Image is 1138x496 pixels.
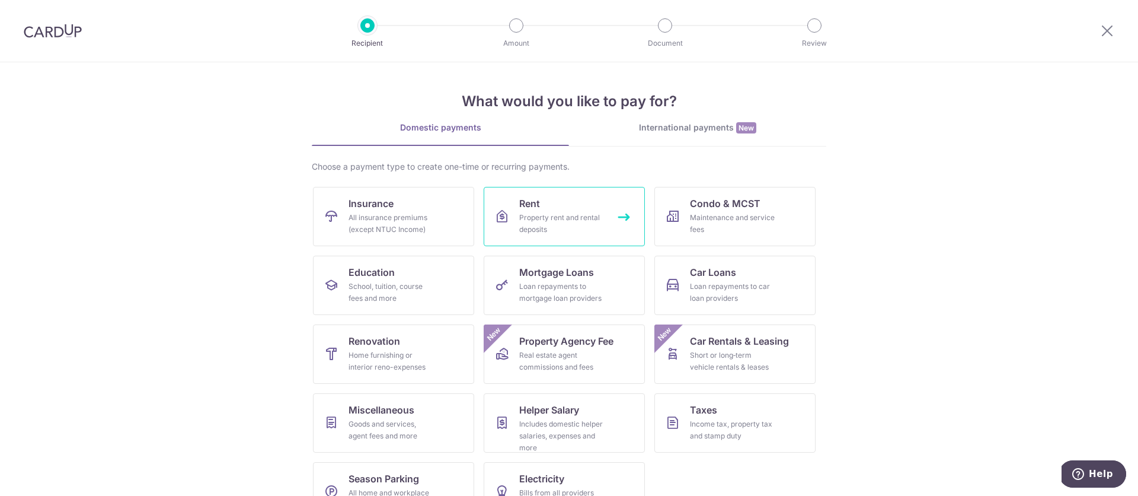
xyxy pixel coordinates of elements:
[484,325,504,344] span: New
[771,37,858,49] p: Review
[27,8,52,19] span: Help
[519,334,613,348] span: Property Agency Fee
[519,418,605,454] div: Includes domestic helper salaries, expenses and more
[690,403,717,417] span: Taxes
[484,187,645,246] a: RentProperty rent and rental deposits
[349,196,394,211] span: Insurance
[736,122,756,133] span: New
[312,91,826,112] h4: What would you like to pay for?
[690,349,775,373] div: Short or long‑term vehicle rentals & leases
[349,472,419,486] span: Season Parking
[519,403,579,417] span: Helper Salary
[655,325,675,344] span: New
[690,196,760,211] span: Condo & MCST
[312,161,826,173] div: Choose a payment type to create one-time or recurring payments.
[519,472,564,486] span: Electricity
[313,325,474,384] a: RenovationHome furnishing or interior reno-expenses
[654,325,816,384] a: Car Rentals & LeasingShort or long‑term vehicle rentals & leasesNew
[484,325,645,384] a: Property Agency FeeReal estate agent commissions and feesNew
[690,212,775,236] div: Maintenance and service fees
[519,265,594,279] span: Mortgage Loans
[690,334,789,348] span: Car Rentals & Leasing
[313,393,474,453] a: MiscellaneousGoods and services, agent fees and more
[654,187,816,246] a: Condo & MCSTMaintenance and service fees
[349,212,434,236] div: All insurance premiums (except NTUC Income)
[472,37,560,49] p: Amount
[569,122,826,134] div: International payments
[313,187,474,246] a: InsuranceAll insurance premiums (except NTUC Income)
[519,281,605,304] div: Loan repayments to mortgage loan providers
[690,281,775,304] div: Loan repayments to car loan providers
[349,349,434,373] div: Home furnishing or interior reno-expenses
[324,37,411,49] p: Recipient
[484,256,645,315] a: Mortgage LoansLoan repayments to mortgage loan providers
[349,403,414,417] span: Miscellaneous
[24,24,82,38] img: CardUp
[621,37,709,49] p: Document
[349,265,395,279] span: Education
[484,393,645,453] a: Helper SalaryIncludes domestic helper salaries, expenses and more
[349,334,400,348] span: Renovation
[690,265,736,279] span: Car Loans
[654,256,816,315] a: Car LoansLoan repayments to car loan providers
[690,418,775,442] div: Income tax, property tax and stamp duty
[519,196,540,211] span: Rent
[519,349,605,373] div: Real estate agent commissions and fees
[519,212,605,236] div: Property rent and rental deposits
[312,122,569,133] div: Domestic payments
[349,418,434,442] div: Goods and services, agent fees and more
[349,281,434,304] div: School, tuition, course fees and more
[654,393,816,453] a: TaxesIncome tax, property tax and stamp duty
[1062,460,1126,490] iframe: Opens a widget where you can find more information
[313,256,474,315] a: EducationSchool, tuition, course fees and more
